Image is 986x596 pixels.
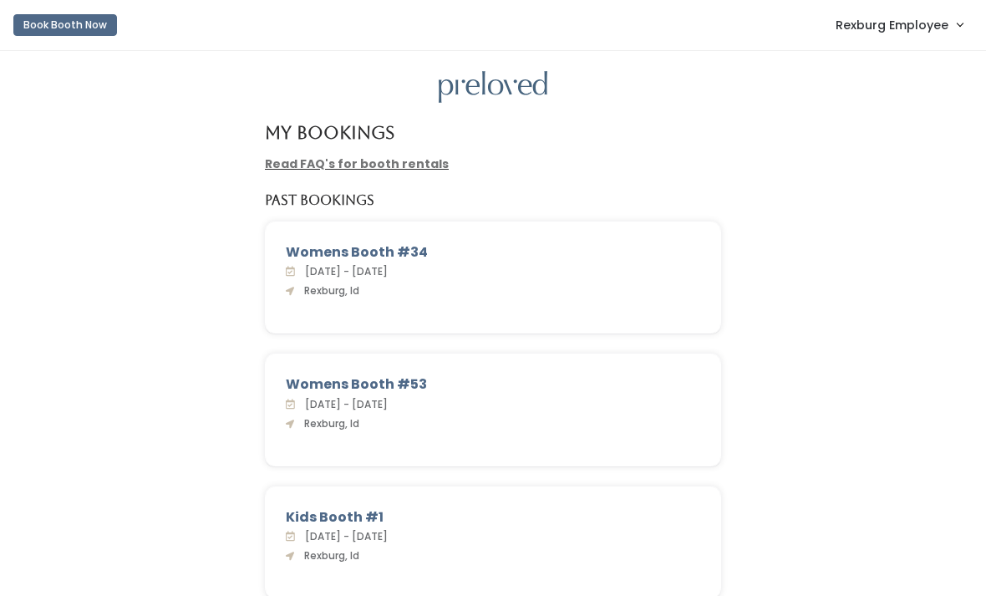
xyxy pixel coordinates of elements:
span: [DATE] - [DATE] [298,397,388,411]
h4: My Bookings [265,123,394,142]
button: Book Booth Now [13,14,117,36]
img: preloved logo [439,71,547,104]
div: Womens Booth #34 [286,242,700,262]
span: Rexburg, Id [297,548,359,563]
div: Kids Booth #1 [286,507,700,527]
span: Rexburg Employee [836,16,948,34]
span: Rexburg, Id [297,416,359,430]
span: [DATE] - [DATE] [298,529,388,543]
h5: Past Bookings [265,193,374,208]
a: Read FAQ's for booth rentals [265,155,449,172]
div: Womens Booth #53 [286,374,700,395]
span: Rexburg, Id [297,283,359,298]
a: Book Booth Now [13,7,117,43]
a: Rexburg Employee [819,7,979,43]
span: [DATE] - [DATE] [298,264,388,278]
